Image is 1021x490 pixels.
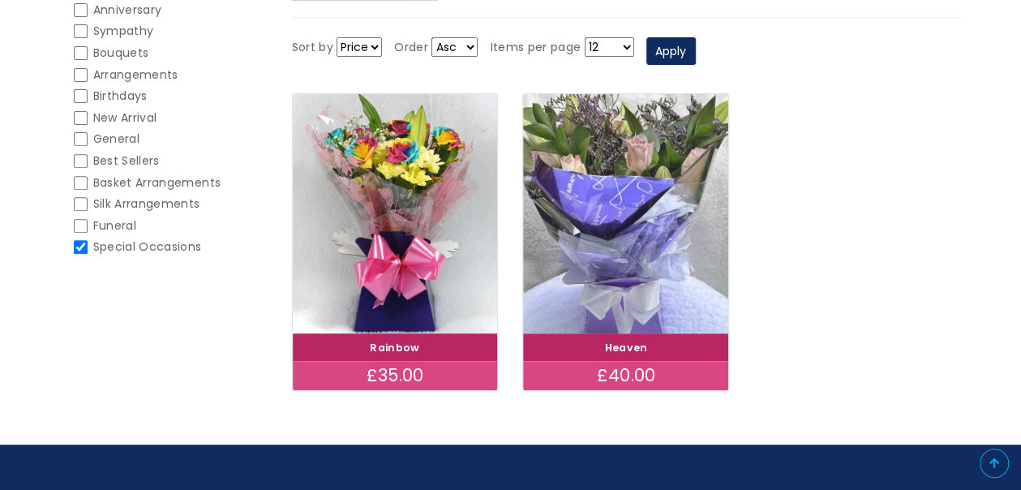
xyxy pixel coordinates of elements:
span: Arrangements [93,67,178,83]
div: £40.00 [523,361,728,390]
button: Apply [646,37,696,65]
span: Basket Arrangements [93,174,221,191]
span: New Arrival [93,110,157,126]
span: Best Sellers [93,153,160,169]
a: Rainbow [370,341,419,355]
span: Funeral [93,217,136,234]
span: Bouquets [93,45,149,61]
div: £35.00 [293,361,498,390]
span: Anniversary [93,2,162,18]
label: Items per page [490,38,581,58]
span: Sympathy [93,23,154,39]
img: Rainbow bouquet [293,94,498,333]
span: Birthdays [93,88,148,104]
img: Heaven [511,80,741,347]
a: Heaven [604,341,647,355]
span: Silk Arrangements [93,196,200,212]
label: Order [394,38,428,58]
label: Sort by [292,38,333,58]
span: General [93,131,139,147]
span: Special Occasions [93,239,202,255]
